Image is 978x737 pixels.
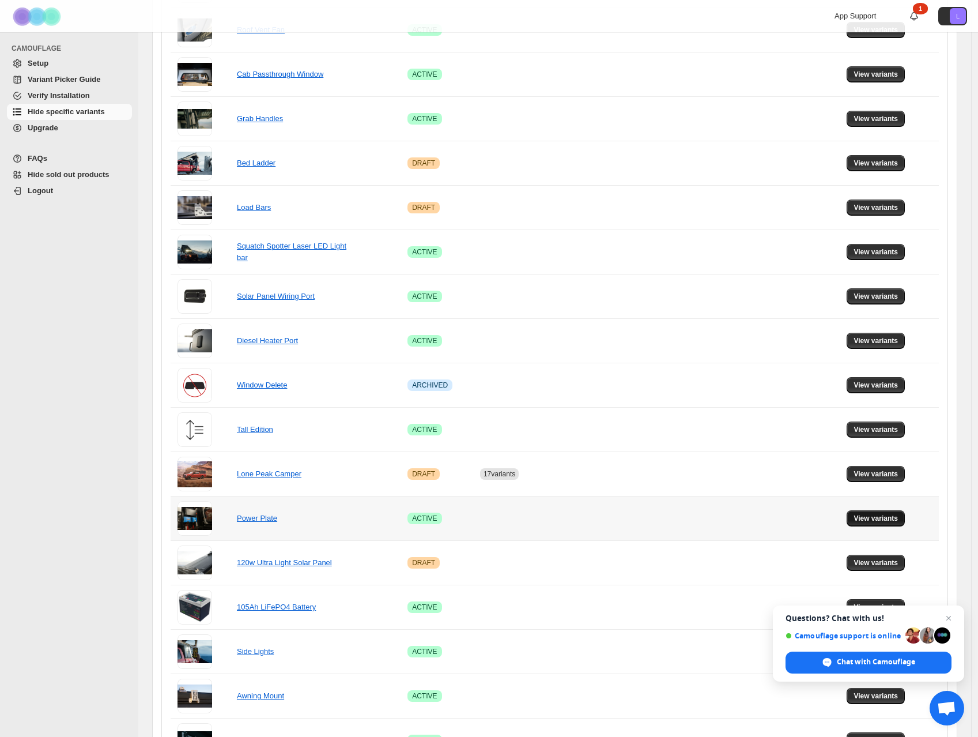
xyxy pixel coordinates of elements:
[847,333,905,349] button: View variants
[412,381,448,390] span: ARCHIVED
[847,599,905,615] button: View variants
[847,288,905,304] button: View variants
[854,558,898,567] span: View variants
[237,558,332,567] a: 120w Ultra Light Solar Panel
[28,123,58,132] span: Upgrade
[847,688,905,704] button: View variants
[847,66,905,82] button: View variants
[28,186,53,195] span: Logout
[854,203,898,212] span: View variants
[28,170,109,179] span: Hide sold out products
[7,72,132,88] a: Variant Picker Guide
[7,120,132,136] a: Upgrade
[237,159,275,167] a: Bed Ladder
[854,381,898,390] span: View variants
[412,70,437,79] span: ACTIVE
[854,514,898,523] span: View variants
[847,422,905,438] button: View variants
[237,691,284,700] a: Awning Mount
[412,603,437,612] span: ACTIVE
[237,203,271,212] a: Load Bars
[412,691,437,701] span: ACTIVE
[28,154,47,163] span: FAQs
[28,59,48,67] span: Setup
[847,555,905,571] button: View variants
[956,13,960,20] text: L
[7,88,132,104] a: Verify Installation
[854,425,898,434] span: View variants
[12,44,133,53] span: CAMOUFLAGE
[412,469,435,479] span: DRAFT
[237,469,301,478] a: Lone Peak Camper
[237,603,316,611] a: 105Ah LiFePO4 Battery
[786,631,901,640] span: Camouflage support is online
[7,167,132,183] a: Hide sold out products
[854,70,898,79] span: View variants
[786,614,951,623] span: Questions? Chat with us!
[412,247,437,257] span: ACTIVE
[412,114,437,123] span: ACTIVE
[854,114,898,123] span: View variants
[938,7,967,25] button: Avatar with initials L
[28,75,100,84] span: Variant Picker Guide
[847,111,905,127] button: View variants
[412,514,437,523] span: ACTIVE
[834,12,876,20] span: App Support
[854,159,898,168] span: View variants
[930,691,964,725] a: Open chat
[28,107,105,116] span: Hide specific variants
[412,203,435,212] span: DRAFT
[854,603,898,612] span: View variants
[412,647,437,656] span: ACTIVE
[237,336,298,345] a: Diesel Heater Port
[847,510,905,527] button: View variants
[237,425,273,434] a: Tall Edition
[847,200,905,216] button: View variants
[847,244,905,260] button: View variants
[237,70,323,78] a: Cab Passthrough Window
[786,652,951,674] span: Chat with Camouflage
[412,425,437,434] span: ACTIVE
[7,183,132,199] a: Logout
[913,3,928,14] div: 1
[854,691,898,701] span: View variants
[7,151,132,167] a: FAQs
[854,469,898,479] span: View variants
[950,8,966,24] span: Avatar with initials L
[237,292,315,300] a: Solar Panel Wiring Port
[412,159,435,168] span: DRAFT
[412,558,435,567] span: DRAFT
[237,242,346,262] a: Squatch Spotter Laser LED Light bar
[237,514,277,522] a: Power Plate
[7,104,132,120] a: Hide specific variants
[237,114,283,123] a: Grab Handles
[854,292,898,301] span: View variants
[908,10,920,22] a: 1
[854,336,898,345] span: View variants
[237,381,287,389] a: Window Delete
[412,336,437,345] span: ACTIVE
[7,55,132,72] a: Setup
[847,377,905,393] button: View variants
[237,647,274,656] a: Side Lights
[28,91,90,100] span: Verify Installation
[854,247,898,257] span: View variants
[847,155,905,171] button: View variants
[847,466,905,482] button: View variants
[484,470,515,478] span: 17 variants
[837,657,915,667] span: Chat with Camouflage
[9,1,67,32] img: Camouflage
[412,292,437,301] span: ACTIVE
